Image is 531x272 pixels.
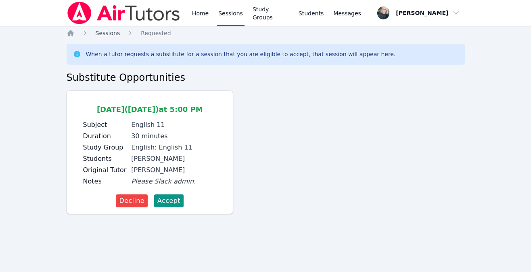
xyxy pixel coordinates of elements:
label: Subject [83,120,127,130]
div: [PERSON_NAME] [131,154,217,164]
div: 30 minutes [131,131,217,141]
span: Requested [141,30,171,36]
h2: Substitute Opportunities [67,71,465,84]
img: Air Tutors [67,2,181,24]
label: Duration [83,131,127,141]
span: Sessions [96,30,120,36]
label: Students [83,154,127,164]
div: English: English 11 [131,143,217,152]
label: Study Group [83,143,127,152]
nav: Breadcrumb [67,29,465,37]
button: Accept [154,194,184,207]
label: Original Tutor [83,165,127,175]
span: Please Slack admin. [131,177,196,185]
div: English 11 [131,120,217,130]
div: When a tutor requests a substitute for a session that you are eligible to accept, that session wi... [86,50,396,58]
span: Messages [333,9,361,17]
div: [PERSON_NAME] [131,165,217,175]
a: Sessions [96,29,120,37]
span: [DATE] ([DATE]) at 5:00 PM [97,105,203,114]
span: Accept [157,196,180,206]
label: Notes [83,177,127,186]
button: Decline [116,194,148,207]
span: Decline [119,196,144,206]
a: Requested [141,29,171,37]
